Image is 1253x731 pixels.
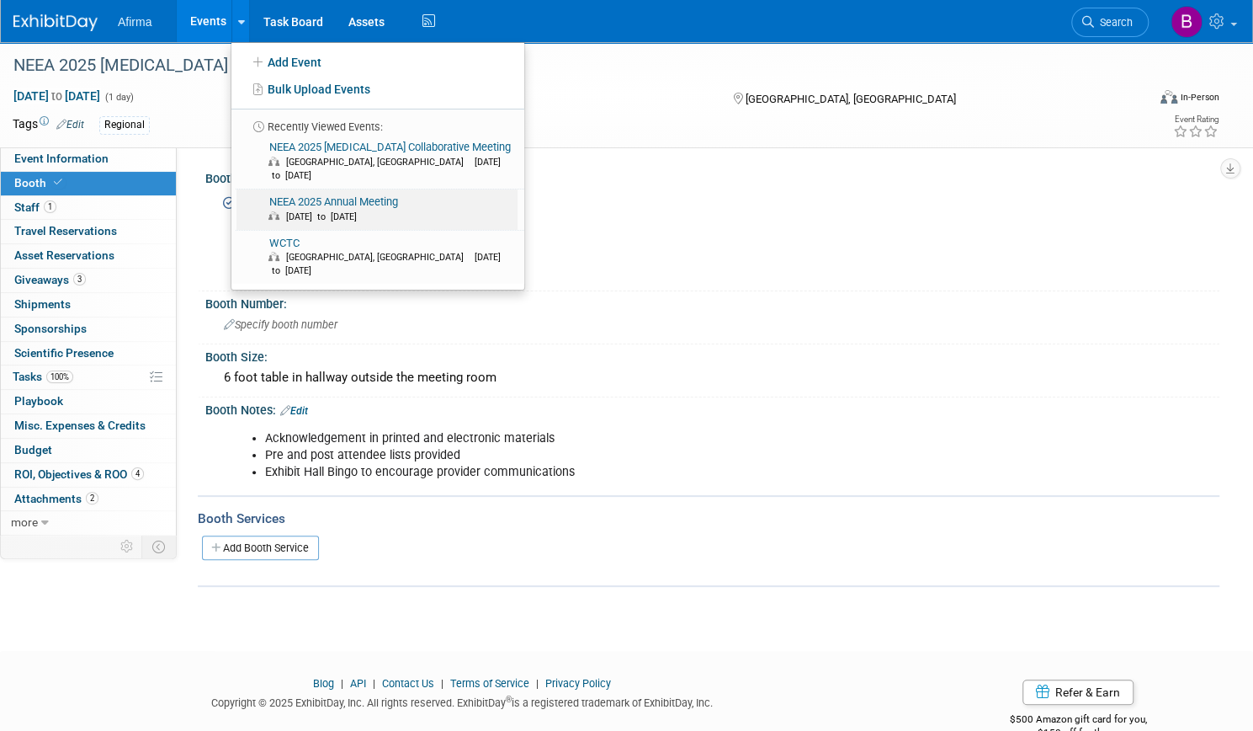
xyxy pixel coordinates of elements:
div: Booth Size: [205,344,1219,365]
span: Travel Reservations [14,224,117,237]
span: Scientific Presence [14,346,114,360]
span: [GEOGRAPHIC_DATA], [GEOGRAPHIC_DATA] [285,252,471,263]
div: Event Format [1039,88,1219,113]
span: 4 [131,467,144,480]
span: [DATE] to [DATE] [268,157,500,181]
span: Giveaways [14,273,86,286]
span: Playbook [14,394,63,408]
img: Barbara Anagnos [1171,6,1203,38]
span: [DATE] to [DATE] [285,211,364,222]
span: | [437,677,448,690]
a: WCTC [GEOGRAPHIC_DATA], [GEOGRAPHIC_DATA] [DATE] to [DATE] [236,231,518,285]
span: Budget [14,443,52,456]
a: NEEA 2025 [MEDICAL_DATA] Collaborative Meeting [GEOGRAPHIC_DATA], [GEOGRAPHIC_DATA] [DATE] to [DATE] [236,135,518,189]
span: 3 [73,273,86,285]
a: Blog [313,677,334,690]
li: Exhibit Hall Bingo to encourage provider communications [265,464,1015,481]
span: Specify booth number [224,318,337,331]
a: Scientific Presence [1,342,176,365]
span: Afirma [118,15,151,29]
span: Misc. Expenses & Credits [14,419,146,432]
span: Staff [14,200,56,214]
span: Asset Reservations [14,248,114,262]
div: Booth Services [198,510,1219,528]
span: 1 [44,200,56,213]
div: NEEA 2025 [MEDICAL_DATA] Collaborative Meeting [8,51,1117,81]
td: Toggle Event Tabs [142,536,177,558]
a: Contact Us [382,677,434,690]
span: Event Information [14,152,109,165]
span: [GEOGRAPHIC_DATA], [GEOGRAPHIC_DATA] [285,157,471,168]
a: Privacy Policy [545,677,611,690]
span: | [532,677,543,690]
span: Attachments [14,492,98,505]
span: more [11,515,38,529]
a: Staff1 [1,196,176,220]
div: Not Paid Yet [238,251,1207,267]
a: Asset Reservations [1,244,176,268]
i: Booth reservation complete [54,178,62,187]
a: Edit [56,119,84,131]
span: Shipments [14,297,71,311]
img: Format-Inperson.png [1160,90,1177,104]
a: Travel Reservations [1,220,176,243]
a: Add Booth Service [202,536,319,560]
span: Sponsorships [14,322,87,335]
span: (1 day) [104,92,134,103]
div: In-Person [1180,91,1219,104]
span: 100% [46,371,73,383]
a: Bulk Upload Events [231,76,524,103]
div: Payment Due Date: [DATE] [238,233,1207,249]
span: 2 [86,492,98,504]
a: API [350,677,366,690]
div: Payment request submitted to A/P on [DATE] [238,270,1207,285]
div: Event Rating [1173,115,1218,124]
a: Add Event [231,49,524,76]
div: Copyright © 2025 ExhibitDay, Inc. All rights reserved. ExhibitDay is a registered trademark of Ex... [13,691,911,711]
a: NEEA 2025 Annual Meeting [DATE] to [DATE] [236,189,518,230]
a: Booth [1,172,176,195]
div: Booth Notes: [205,398,1219,419]
a: Tasks100% [1,365,176,389]
a: Edit [280,405,308,417]
div: Booth Reservation & Invoice: [205,166,1219,188]
a: ROI, Objectives & ROO4 [1,463,176,487]
img: ExhibitDay [13,14,98,31]
a: Refer & Earn [1022,680,1134,705]
span: Booth [14,176,66,189]
div: Regional [99,116,150,134]
a: more [1,511,176,535]
a: Terms of Service [450,677,529,690]
span: ROI, Objectives & ROO [14,467,144,481]
span: Search [1094,16,1133,29]
div: Reserved [218,190,1207,285]
td: Tags [13,115,84,135]
a: Playbook [1,390,176,414]
span: | [337,677,348,690]
a: Sponsorships [1,317,176,341]
div: Booth Number: [205,291,1219,312]
a: Shipments [1,293,176,317]
span: [GEOGRAPHIC_DATA], [GEOGRAPHIC_DATA] [746,93,956,105]
li: Recently Viewed Events: [231,109,524,135]
a: Attachments2 [1,488,176,511]
td: Personalize Event Tab Strip [113,536,142,558]
span: Tasks [13,370,73,383]
a: Giveaways3 [1,269,176,292]
div: 6 foot table in hallway outside the meeting room [218,365,1207,391]
a: Misc. Expenses & Credits [1,414,176,438]
li: Pre and post attendee lists provided [265,447,1015,464]
a: Search [1071,8,1149,37]
span: [DATE] [DATE] [13,88,101,104]
span: to [49,89,65,103]
li: Acknowledgement in printed and electronic materials [265,430,1015,447]
sup: ® [506,695,512,704]
a: Budget [1,439,176,462]
span: | [369,677,380,690]
a: Event Information [1,147,176,171]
